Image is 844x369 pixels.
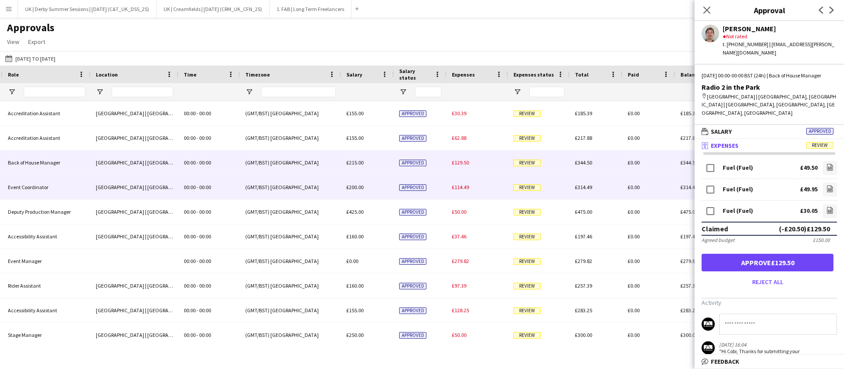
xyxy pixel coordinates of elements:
[452,184,469,190] span: £114.49
[680,233,698,240] span: £197.46
[18,0,156,18] button: UK | Derby Summer Sessions | [DATE] (C&T_UK_DSS_25)
[513,160,541,166] span: Review
[575,332,592,338] span: £300.00
[513,184,541,191] span: Review
[452,233,466,240] span: £37.46
[346,110,364,117] span: £155.00
[513,258,541,265] span: Review
[199,110,211,117] span: 00:00
[184,307,196,314] span: 00:00
[680,282,698,289] span: £257.39
[513,135,541,142] span: Review
[91,126,178,150] div: [GEOGRAPHIC_DATA] | [GEOGRAPHIC_DATA], [GEOGRAPHIC_DATA]
[3,200,91,224] div: Deputy Production Manager
[399,283,426,289] span: Approved
[513,88,521,96] button: Open Filter Menu
[695,355,844,368] mat-expansion-panel-header: Feedback
[4,36,23,47] a: View
[245,88,253,96] button: Open Filter Menu
[779,224,830,233] div: (-£20.50) £129.50
[199,282,211,289] span: 00:00
[399,135,426,142] span: Approved
[680,135,698,141] span: £217.88
[800,164,818,171] div: £49.50
[4,53,57,64] button: [DATE] to [DATE]
[702,275,833,289] button: Reject all
[346,159,364,166] span: £215.00
[680,184,698,190] span: £314.49
[723,25,837,33] div: [PERSON_NAME]
[3,150,91,175] div: Back of House Manager
[711,128,732,135] span: Salary
[96,88,104,96] button: Open Filter Menu
[695,125,844,138] mat-expansion-panel-header: SalaryApproved
[91,224,178,248] div: [GEOGRAPHIC_DATA] | [GEOGRAPHIC_DATA], [GEOGRAPHIC_DATA]
[184,159,196,166] span: 00:00
[399,88,407,96] button: Open Filter Menu
[399,68,431,81] span: Salary status
[680,258,698,264] span: £279.82
[184,110,196,117] span: 00:00
[723,208,753,214] div: Fuel (Fuel)
[452,159,469,166] span: £129.50
[806,142,833,149] span: Review
[399,258,426,265] span: Approved
[240,298,341,322] div: (GMT/BST) [GEOGRAPHIC_DATA]
[702,237,735,243] div: Agreed budget
[452,332,466,338] span: £50.00
[628,258,640,264] span: £0.00
[702,72,837,80] div: [DATE] 00:00-00:00 BST (24h) | Back of House Manager
[628,71,639,78] span: Paid
[184,184,196,190] span: 00:00
[628,159,640,166] span: £0.00
[245,71,270,78] span: Timezone
[240,249,341,273] div: (GMT/BST) [GEOGRAPHIC_DATA]
[261,87,336,97] input: Timezone Filter Input
[91,323,178,347] div: [GEOGRAPHIC_DATA] | [GEOGRAPHIC_DATA], [GEOGRAPHIC_DATA]
[452,71,475,78] span: Expenses
[575,71,589,78] span: Total
[346,332,364,338] span: £250.00
[8,88,16,96] button: Open Filter Menu
[513,332,541,339] span: Review
[3,224,91,248] div: Accessibility Assistant
[199,208,211,215] span: 00:00
[628,184,640,190] span: £0.00
[7,38,19,46] span: View
[575,282,592,289] span: £257.39
[452,258,469,264] span: £279.82
[199,135,211,141] span: 00:00
[184,135,196,141] span: 00:00
[240,323,341,347] div: (GMT/BST) [GEOGRAPHIC_DATA]
[24,87,85,97] input: Role Filter Input
[711,358,739,365] span: Feedback
[399,234,426,240] span: Approved
[628,307,640,314] span: £0.00
[3,126,91,150] div: Accreditation Assistant
[346,184,364,190] span: £200.00
[513,307,541,314] span: Review
[91,175,178,199] div: [GEOGRAPHIC_DATA] | [GEOGRAPHIC_DATA], [GEOGRAPHIC_DATA]
[199,307,211,314] span: 00:00
[399,209,426,216] span: Approved
[628,135,640,141] span: £0.00
[196,233,198,240] span: -
[806,128,833,135] span: Approved
[3,101,91,125] div: Accreditation Assistant
[575,208,592,215] span: £475.00
[415,87,441,97] input: Salary status Filter Input
[3,323,91,347] div: Stage Manager
[513,71,554,78] span: Expenses status
[680,307,698,314] span: £283.25
[695,4,844,16] h3: Approval
[575,110,592,117] span: £185.39
[196,159,198,166] span: -
[8,71,19,78] span: Role
[240,101,341,125] div: (GMT/BST) [GEOGRAPHIC_DATA]
[184,258,196,264] span: 00:00
[680,159,698,166] span: £344.50
[702,341,715,354] app-user-avatar: FAB Finance
[240,150,341,175] div: (GMT/BST) [GEOGRAPHIC_DATA]
[723,186,753,193] div: Fuel (Fuel)
[399,332,426,339] span: Approved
